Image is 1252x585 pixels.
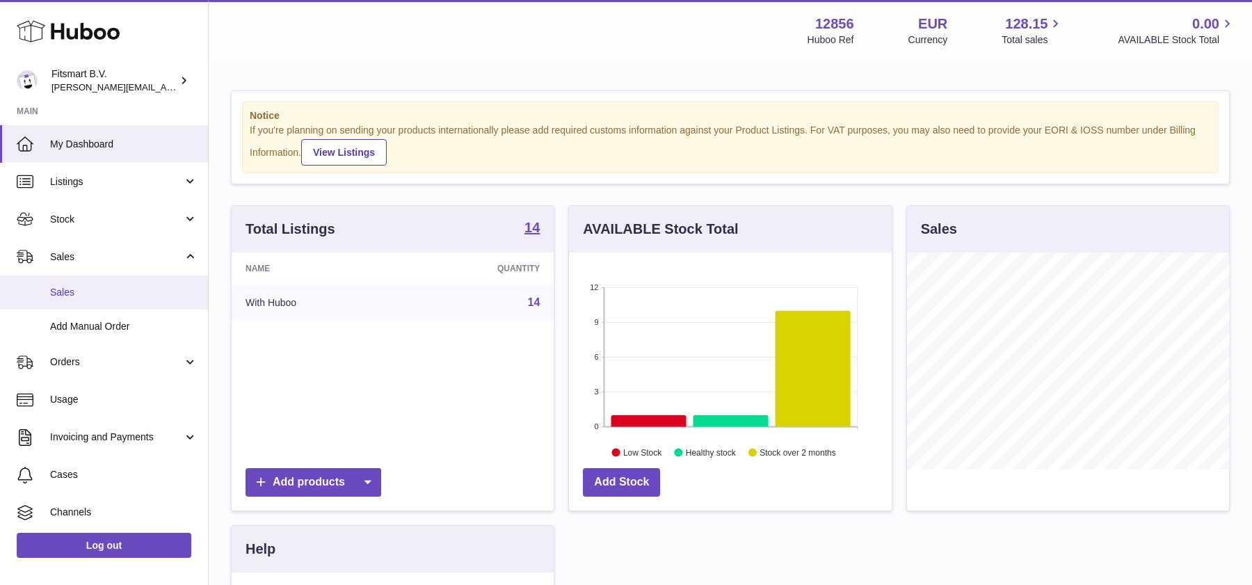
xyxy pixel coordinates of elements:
[583,220,738,239] h3: AVAILABLE Stock Total
[50,506,198,519] span: Channels
[50,138,198,151] span: My Dashboard
[50,468,198,481] span: Cases
[591,283,599,291] text: 12
[686,447,737,457] text: Healthy stock
[595,353,599,361] text: 6
[595,422,599,431] text: 0
[1002,15,1064,47] a: 128.15 Total sales
[583,468,660,497] a: Add Stock
[808,33,854,47] div: Huboo Ref
[50,250,183,264] span: Sales
[50,355,183,369] span: Orders
[50,175,183,189] span: Listings
[50,320,198,333] span: Add Manual Order
[50,431,183,444] span: Invoicing and Payments
[524,221,540,234] strong: 14
[50,213,183,226] span: Stock
[17,533,191,558] a: Log out
[246,468,381,497] a: Add products
[921,220,957,239] h3: Sales
[17,70,38,91] img: jonathan@leaderoo.com
[918,15,947,33] strong: EUR
[623,447,662,457] text: Low Stock
[301,139,387,166] a: View Listings
[908,33,948,47] div: Currency
[51,67,177,94] div: Fitsmart B.V.
[595,318,599,326] text: 9
[51,81,279,93] span: [PERSON_NAME][EMAIL_ADDRESS][DOMAIN_NAME]
[246,220,335,239] h3: Total Listings
[524,221,540,237] a: 14
[250,109,1211,122] strong: Notice
[246,540,275,559] h3: Help
[1118,15,1235,47] a: 0.00 AVAILABLE Stock Total
[232,253,401,285] th: Name
[232,285,401,321] td: With Huboo
[760,447,836,457] text: Stock over 2 months
[50,393,198,406] span: Usage
[50,286,198,299] span: Sales
[595,387,599,396] text: 3
[1192,15,1219,33] span: 0.00
[1005,15,1048,33] span: 128.15
[528,296,540,308] a: 14
[401,253,554,285] th: Quantity
[1002,33,1064,47] span: Total sales
[1118,33,1235,47] span: AVAILABLE Stock Total
[815,15,854,33] strong: 12856
[250,124,1211,166] div: If you're planning on sending your products internationally please add required customs informati...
